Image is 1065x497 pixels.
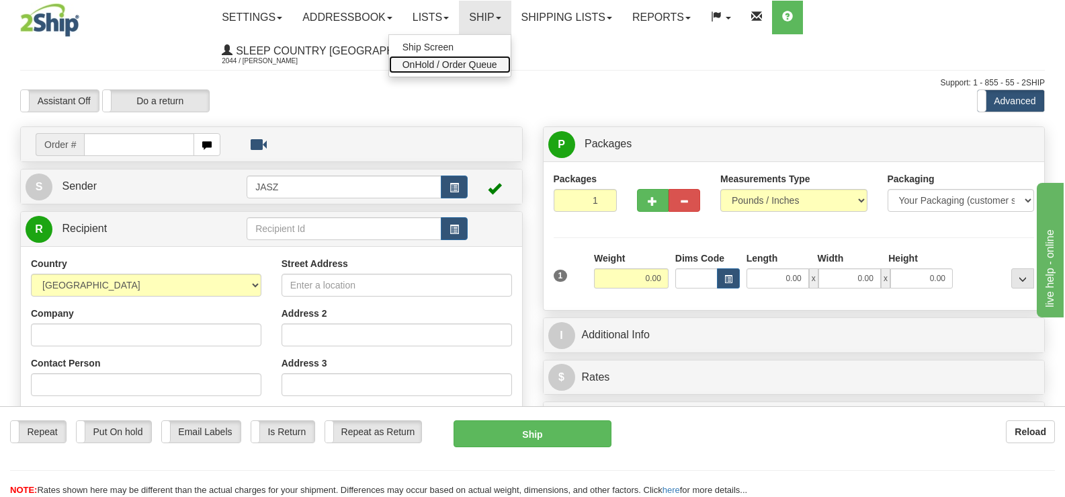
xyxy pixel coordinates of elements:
span: S [26,174,52,200]
span: NOTE: [10,485,37,495]
a: Sleep Country [GEOGRAPHIC_DATA] 2044 / [PERSON_NAME] [212,34,458,68]
a: R Recipient [26,215,222,243]
label: Company [31,307,74,320]
input: Enter a location [282,274,512,297]
label: Repeat as Return [325,421,421,443]
label: Dims Code [675,252,724,265]
label: Length [747,252,778,265]
label: Contact Person [31,356,100,370]
input: Recipient Id [247,217,441,240]
label: Email Labels [162,421,241,443]
div: ... [1011,268,1034,289]
img: logo2044.jpg [20,3,79,37]
a: OnHold / Order Queue [389,56,511,73]
a: Lists [402,1,459,34]
label: Do a return [103,90,209,112]
span: I [548,322,575,349]
span: x [809,268,818,289]
span: Packages [585,138,632,149]
a: P Packages [548,130,1040,158]
a: Ship Screen [389,38,511,56]
label: Street Address [282,257,348,270]
span: Order # [36,133,84,156]
button: Ship [454,420,611,447]
span: $ [548,364,575,391]
span: Sender [62,180,97,192]
a: Addressbook [292,1,402,34]
a: OShipment Options [548,406,1040,433]
label: Repeat [11,421,66,443]
button: Reload [1006,420,1055,443]
label: Packages [554,172,597,186]
label: Address 3 [282,356,327,370]
a: $Rates [548,364,1040,391]
label: Is Return [251,421,314,443]
iframe: chat widget [1034,180,1064,317]
label: Width [817,252,843,265]
input: Sender Id [247,176,441,198]
label: Put On hold [77,421,151,443]
span: 1 [554,270,568,282]
a: here [663,485,680,495]
span: OnHold / Order Queue [402,59,497,70]
label: Measurements Type [720,172,810,186]
span: P [548,131,575,158]
span: Recipient [62,223,107,234]
span: x [881,268,890,289]
a: Settings [212,1,292,34]
a: Reports [622,1,701,34]
span: R [26,216,52,243]
label: Advanced [978,90,1044,112]
span: 2044 / [PERSON_NAME] [222,54,323,68]
a: Shipping lists [511,1,622,34]
span: Ship Screen [402,42,454,52]
a: S Sender [26,173,247,200]
a: Ship [459,1,511,34]
a: IAdditional Info [548,321,1040,349]
label: Height [888,252,918,265]
span: Sleep Country [GEOGRAPHIC_DATA] [232,45,441,56]
div: Support: 1 - 855 - 55 - 2SHIP [20,77,1045,89]
b: Reload [1015,426,1046,437]
label: Packaging [888,172,935,186]
label: Weight [594,252,625,265]
label: Country [31,257,67,270]
label: Assistant Off [21,90,99,112]
div: live help - online [10,8,124,24]
label: Address 2 [282,307,327,320]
